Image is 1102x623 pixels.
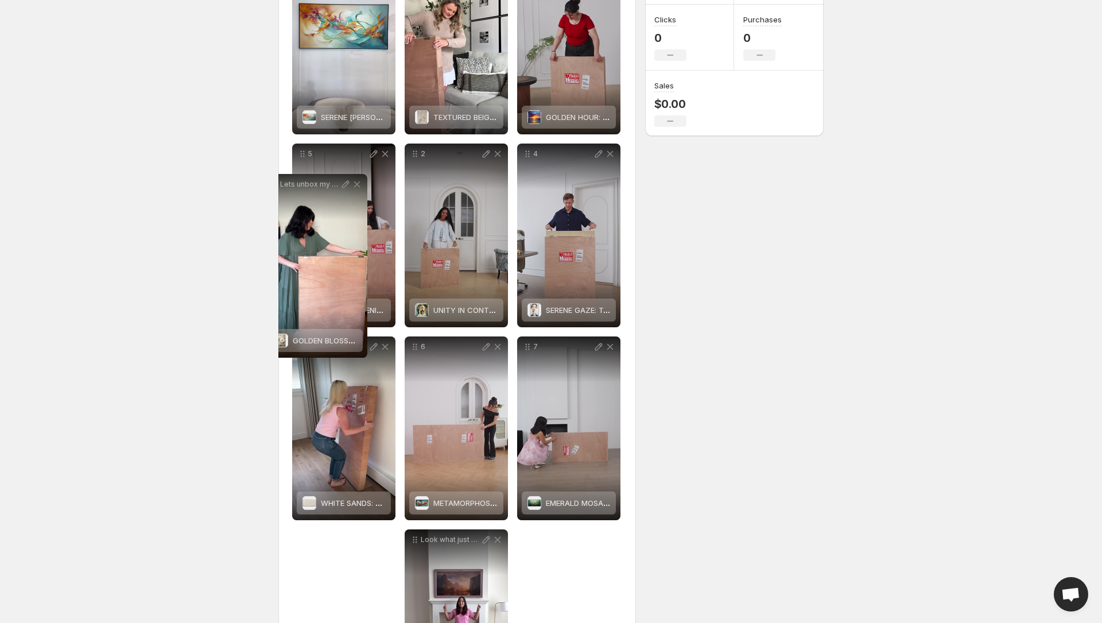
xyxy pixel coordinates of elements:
p: 2 [421,149,480,158]
img: SERENE DAWN: Panoramic Abstract Teal and Gold Oil Painting [302,110,316,124]
p: 7 [533,342,593,351]
img: EMERALD MOSAIC: Textured Abstract Landscape Oil Painting [527,496,541,510]
span: SERENE GAZE: Textured Figurative Portrait Oil Painting [546,305,739,315]
div: 5SEASIDE SERENITY: Textured Coastal Beach Oil PaintingSEASIDE SERENITY: Textured Coastal Beach Oi... [292,144,395,327]
img: TEXTURED BEIGE ABSTRACT: Minimalist Textured Painting [415,110,429,124]
img: WHITE SANDS: Textured Minimalist Abstract Painting in White [302,496,316,510]
h3: Sales [654,80,674,91]
span: SERENE [PERSON_NAME]: Panoramic Abstract Teal and Gold Oil Painting [321,113,578,122]
p: 0 [743,31,782,45]
div: 6METAMORPHOSIS: Textured Impasto Colorful Butterfly Oil PaintingMETAMORPHOSIS: Textured Impasto C... [405,336,508,520]
span: TEXTURED BEIGE ABSTRACT: Minimalist Textured Painting [433,113,641,122]
div: My bedroom just got a little prettier with this stunning textured abstract painting It brings suc... [292,336,395,520]
span: METAMORPHOSIS: Textured Impasto Colorful Butterfly Oil Painting [433,498,669,508]
p: 0 [654,31,686,45]
img: UNITY IN CONTRAST: Textured Abstract Figurative Oil Painting [415,303,429,317]
p: 4 [533,149,593,158]
img: SERENE GAZE: Textured Figurative Portrait Oil Painting [527,303,541,317]
span: WHITE SANDS: Textured Minimalist Abstract Painting in White [321,498,540,508]
p: Look what just arrived This beauty from [GEOGRAPHIC_DATA] came super well packaged and the textur... [421,535,480,544]
span: GOLDEN HOUR: Vibrant Sunset Seascape Oil Painting [546,113,736,122]
img: GOLDEN HOUR: Vibrant Sunset Seascape Oil Painting [527,110,541,124]
div: 7EMERALD MOSAIC: Textured Abstract Landscape Oil PaintingEMERALD MOSAIC: Textured Abstract Landsc... [517,336,620,520]
a: Open chat [1054,577,1088,612]
p: Lets unbox my first Artwork from montcarta The flowers and the colors are very rich and I love ho... [280,180,340,189]
p: 5 [308,149,368,158]
p: 6 [421,342,480,351]
div: 2UNITY IN CONTRAST: Textured Abstract Figurative Oil PaintingUNITY IN CONTRAST: Textured Abstract... [405,144,508,327]
p: $0.00 [654,97,686,111]
div: 4SERENE GAZE: Textured Figurative Portrait Oil PaintingSERENE GAZE: Textured Figurative Portrait ... [517,144,620,327]
h3: Clicks [654,14,676,25]
span: GOLDEN BLOSSOMS: Vertical Textured Floral Painting, Impasto White Flowers, Gold Accents, Living R... [293,336,707,345]
img: METAMORPHOSIS: Textured Impasto Colorful Butterfly Oil Painting [415,496,429,510]
span: UNITY IN CONTRAST: Textured Abstract Figurative Oil Painting [433,305,657,315]
div: Lets unbox my first Artwork from montcarta The flowers and the colors are very rich and I love ho... [264,174,367,358]
span: EMERALD MOSAIC: Textured Abstract Landscape Oil Painting [546,498,765,508]
h3: Purchases [743,14,782,25]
